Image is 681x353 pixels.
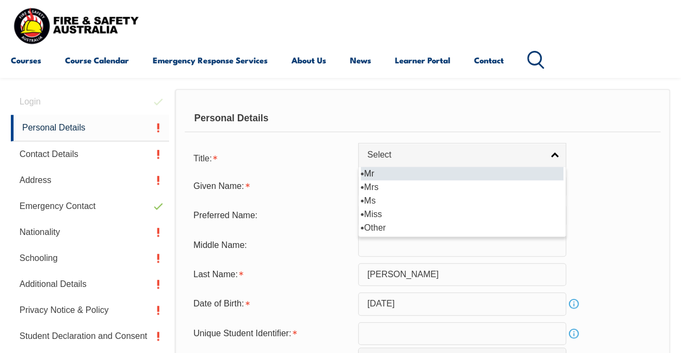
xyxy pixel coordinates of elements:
[350,47,371,73] a: News
[566,296,581,311] a: Info
[11,193,169,219] a: Emergency Contact
[11,141,169,167] a: Contact Details
[11,245,169,271] a: Schooling
[361,221,563,234] li: Other
[185,234,358,255] div: Middle Name:
[65,47,129,73] a: Course Calendar
[11,47,41,73] a: Courses
[11,297,169,323] a: Privacy Notice & Policy
[361,167,563,180] li: Mr
[185,323,358,344] div: Unique Student Identifier is required.
[358,292,566,315] input: Select Date...
[11,167,169,193] a: Address
[361,207,563,221] li: Miss
[361,180,563,194] li: Mrs
[361,194,563,207] li: Ms
[185,264,358,285] div: Last Name is required.
[185,105,660,132] div: Personal Details
[566,326,581,341] a: Info
[11,271,169,297] a: Additional Details
[291,47,326,73] a: About Us
[193,154,212,163] span: Title:
[185,293,358,314] div: Date of Birth is required.
[358,322,566,345] input: 10 Characters no 1, 0, O or I
[185,147,358,168] div: Title is required.
[185,176,358,197] div: Given Name is required.
[367,149,543,161] span: Select
[153,47,268,73] a: Emergency Response Services
[11,323,169,349] a: Student Declaration and Consent
[474,47,504,73] a: Contact
[395,47,450,73] a: Learner Portal
[11,115,169,141] a: Personal Details
[11,219,169,245] a: Nationality
[185,205,358,226] div: Preferred Name:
